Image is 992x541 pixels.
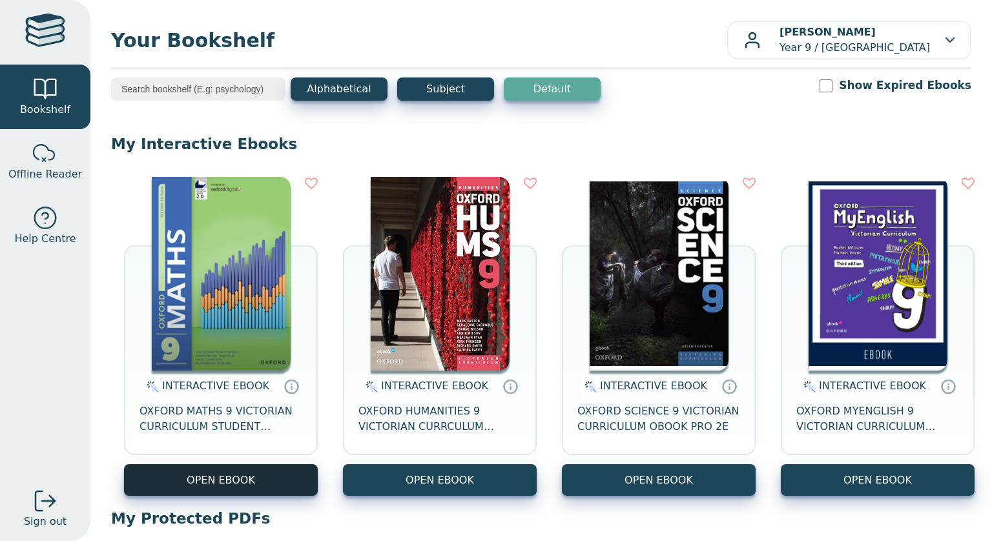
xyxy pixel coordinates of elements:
[727,21,971,59] button: [PERSON_NAME]Year 9 / [GEOGRAPHIC_DATA]
[577,403,740,434] span: OXFORD SCIENCE 9 VICTORIAN CURRICULUM OBOOK PRO 2E
[721,378,737,394] a: Interactive eBooks are accessed online via the publisher’s portal. They contain interactive resou...
[139,403,302,434] span: OXFORD MATHS 9 VICTORIAN CURRICULUM STUDENT ESSENTIAL DIGITAL ACCESS 2E
[809,177,947,371] img: 448b57e3-9dbe-40fe-b964-ba5db2f9bf45.jpg
[8,167,82,182] span: Offline Reader
[111,134,971,154] p: My Interactive Ebooks
[397,77,494,101] button: Subject
[780,26,876,38] b: [PERSON_NAME]
[358,403,521,434] span: OXFORD HUMANITIES 9 VICTORIAN CURRCULUM OBOOK ASSESS 2E
[362,379,378,394] img: interactive.svg
[291,77,387,101] button: Alphabetical
[124,464,318,496] button: OPEN EBOOK
[162,380,269,392] span: INTERACTIVE EBOOK
[839,77,971,94] label: Show Expired Ebooks
[796,403,959,434] span: OXFORD MYENGLISH 9 VICTORIAN CURRICULUM STUDENT OBOOK/ASSESS 3E
[590,177,728,371] img: b7d0aa71-87b3-eb11-a9a3-0272d098c78b.jpg
[562,464,756,496] button: OPEN EBOOK
[940,378,956,394] a: Interactive eBooks are accessed online via the publisher’s portal. They contain interactive resou...
[24,514,67,529] span: Sign out
[781,464,975,496] button: OPEN EBOOK
[600,380,707,392] span: INTERACTIVE EBOOK
[502,378,518,394] a: Interactive eBooks are accessed online via the publisher’s portal. They contain interactive resou...
[143,379,159,394] img: interactive.svg
[371,177,510,371] img: 42e0e762-80b3-eb11-a9a3-0272d098c78b.jpg
[381,380,488,392] span: INTERACTIVE EBOOK
[111,509,971,528] p: My Protected PDFs
[111,26,727,55] span: Your Bookshelf
[581,379,597,394] img: interactive.svg
[343,464,537,496] button: OPEN EBOOK
[800,379,816,394] img: interactive.svg
[780,25,930,56] p: Year 9 / [GEOGRAPHIC_DATA]
[14,231,76,247] span: Help Centre
[284,378,299,394] a: Interactive eBooks are accessed online via the publisher’s portal. They contain interactive resou...
[504,77,601,101] button: Default
[819,380,926,392] span: INTERACTIVE EBOOK
[20,102,70,117] span: Bookshelf
[152,177,291,371] img: 495a203e-833e-44c3-a923-c940d898fbb8.jpg
[111,77,285,101] input: Search bookshelf (E.g: psychology)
